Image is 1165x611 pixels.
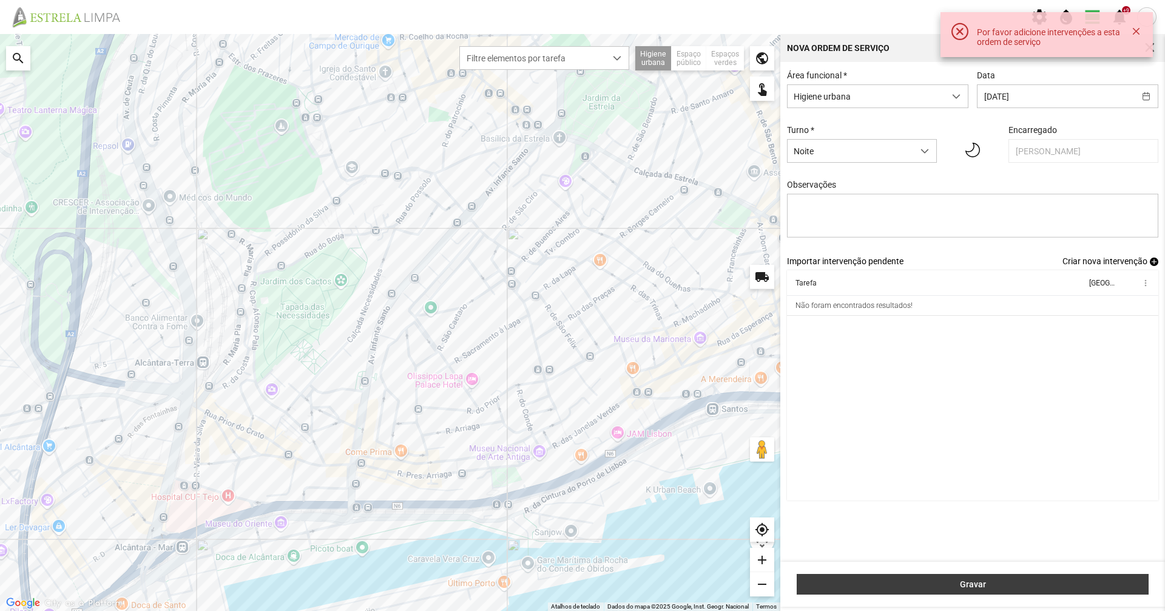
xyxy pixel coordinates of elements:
span: Gravar [803,579,1143,589]
div: +9 [1122,6,1130,15]
div: search [6,46,30,70]
div: dropdown trigger [945,85,968,108]
span: more_vert [1140,278,1150,288]
div: Espaço público [672,46,706,70]
a: Termos (abre num novo separador) [756,603,777,610]
span: Higiene urbana [788,85,945,108]
label: Encarregado [1008,125,1057,135]
label: Observações [787,180,836,189]
span: Filtre elementos por tarefa [460,47,606,69]
div: add [750,548,774,572]
span: Importar intervenção pendente [787,256,903,266]
button: Atalhos de teclado [551,602,600,611]
div: public [750,46,774,70]
div: [GEOGRAPHIC_DATA] [1089,279,1114,287]
span: Criar nova intervenção [1062,256,1147,266]
div: remove [750,572,774,596]
a: Abrir esta área no Google Maps (abre uma nova janela) [3,595,43,611]
div: Higiene urbana [635,46,672,70]
div: local_shipping [750,265,774,289]
span: view_day [1084,8,1102,26]
div: Não foram encontrados resultados! [795,301,913,310]
button: Gravar [797,574,1149,595]
label: Data [977,70,995,80]
div: Nova Ordem de Serviço [787,44,890,52]
span: settings [1030,8,1048,26]
div: dropdown trigger [606,47,629,69]
span: Dados do mapa ©2025 Google, Inst. Geogr. Nacional [607,603,749,610]
div: Por favor adicione intervenções a esta ordem de serviço [977,27,1130,47]
span: water_drop [1057,8,1075,26]
div: Tarefa [795,279,817,287]
label: Área funcional * [787,70,847,80]
div: Espaços verdes [706,46,744,70]
img: 01n.svg [965,137,980,163]
span: Noite [788,140,913,162]
span: add [1150,258,1158,266]
label: Turno * [787,125,814,135]
img: Google [3,595,43,611]
div: touch_app [750,77,774,101]
img: file [8,6,133,28]
div: my_location [750,517,774,542]
span: notifications [1110,8,1129,26]
div: dropdown trigger [913,140,936,162]
button: Arraste o Pegman para o mapa para abrir o Street View [750,437,774,462]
